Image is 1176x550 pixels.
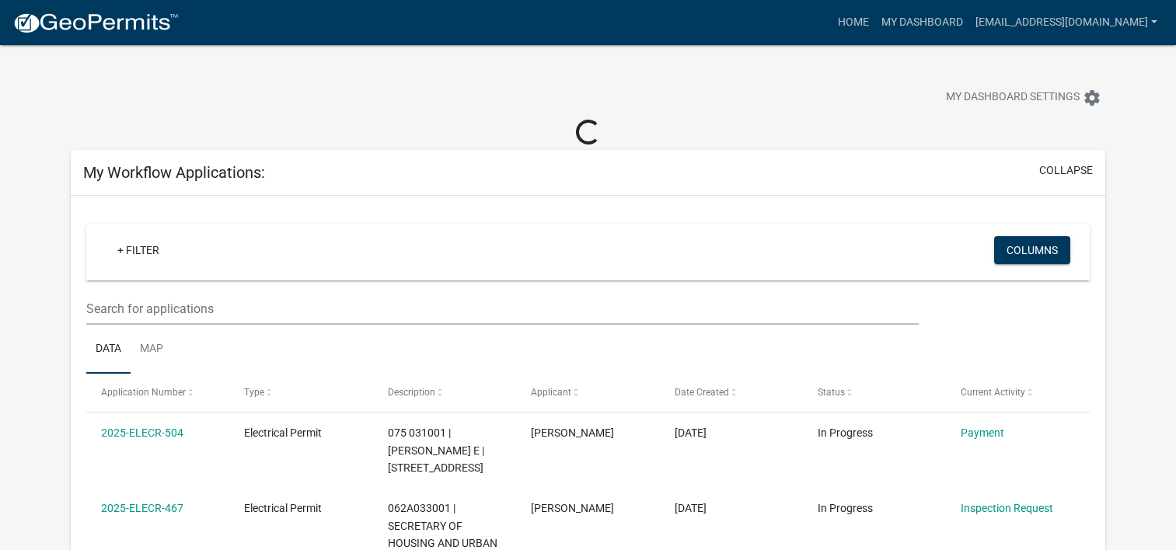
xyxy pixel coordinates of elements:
span: Electrical Permit [244,426,322,439]
datatable-header-cell: Status [803,374,946,411]
a: + Filter [105,236,172,264]
button: Columns [994,236,1070,264]
a: Home [832,8,875,37]
span: 08/20/2025 [675,502,707,514]
datatable-header-cell: Applicant [516,374,659,411]
span: Date Created [675,387,729,398]
a: 2025-ELECR-467 [101,502,183,514]
a: Inspection Request [961,502,1053,514]
a: My Dashboard [875,8,969,37]
span: 075 031001 | DENHAM DONNA E | 436 GREENSBORO RD [388,426,484,475]
datatable-header-cell: Application Number [86,374,229,411]
span: Lu Collis [531,502,614,514]
span: Type [244,387,264,398]
a: 2025-ELECR-504 [101,426,183,439]
span: 09/09/2025 [675,426,707,439]
span: In Progress [818,426,873,439]
datatable-header-cell: Type [229,374,372,411]
datatable-header-cell: Description [373,374,516,411]
span: Electrical Permit [244,502,322,514]
a: Payment [961,426,1004,439]
a: [EMAIL_ADDRESS][DOMAIN_NAME] [969,8,1164,37]
h5: My Workflow Applications: [83,163,265,182]
span: Applicant [531,387,571,398]
span: Description [388,387,435,398]
span: In Progress [818,502,873,514]
a: Map [131,325,173,374]
span: Status [818,387,845,398]
span: My Dashboard Settings [946,89,1080,107]
datatable-header-cell: Current Activity [946,374,1089,411]
button: collapse [1039,162,1093,179]
input: Search for applications [86,293,919,325]
datatable-header-cell: Date Created [659,374,802,411]
span: Application Number [101,387,186,398]
span: Current Activity [961,387,1025,398]
a: Data [86,325,131,374]
button: My Dashboard Settingssettings [933,82,1114,113]
span: Lu Collis [531,426,614,439]
i: settings [1083,89,1101,107]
